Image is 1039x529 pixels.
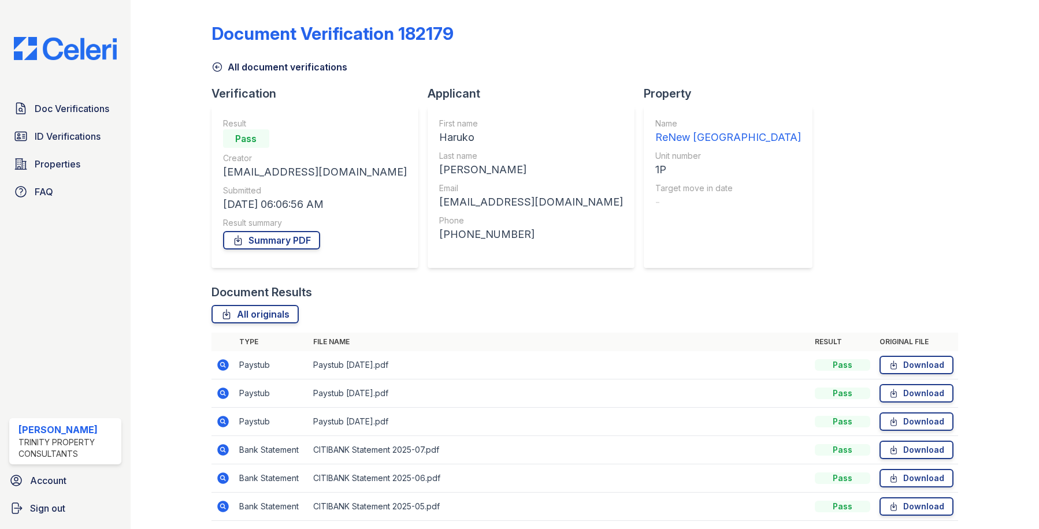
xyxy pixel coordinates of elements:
span: Properties [35,157,80,171]
div: Creator [223,152,407,164]
th: Result [810,333,875,351]
a: All document verifications [211,60,347,74]
div: 1P [655,162,801,178]
td: Paystub [DATE].pdf [309,379,811,408]
div: Name [655,118,801,129]
div: Submitted [223,185,407,196]
span: ID Verifications [35,129,101,143]
a: Properties [9,152,121,176]
div: Pass [815,359,870,371]
div: [PERSON_NAME] [439,162,623,178]
div: ReNew [GEOGRAPHIC_DATA] [655,129,801,146]
div: Pass [223,129,269,148]
div: Document Verification 182179 [211,23,454,44]
div: [EMAIL_ADDRESS][DOMAIN_NAME] [439,194,623,210]
div: [PHONE_NUMBER] [439,226,623,243]
div: Property [644,85,822,102]
a: Download [880,384,953,403]
div: Result [223,118,407,129]
th: Original file [875,333,958,351]
a: FAQ [9,180,121,203]
a: Summary PDF [223,231,320,249]
a: Account [5,469,126,492]
td: Bank Statement [235,464,309,493]
a: Download [880,469,953,487]
td: Bank Statement [235,436,309,464]
span: FAQ [35,185,53,199]
div: - [655,194,801,210]
td: Paystub [DATE].pdf [309,408,811,436]
div: Verification [211,85,428,102]
td: Paystub [235,408,309,436]
td: Paystub [DATE].pdf [309,351,811,379]
div: Applicant [428,85,644,102]
td: CITIBANK Statement 2025-06.pdf [309,464,811,493]
div: [DATE] 06:06:56 AM [223,196,407,213]
div: Unit number [655,150,801,162]
td: CITIBANK Statement 2025-07.pdf [309,436,811,464]
span: Account [30,474,66,487]
a: Name ReNew [GEOGRAPHIC_DATA] [655,118,801,146]
div: Result summary [223,217,407,229]
a: Download [880,497,953,516]
div: Haruko [439,129,623,146]
a: ID Verifications [9,125,121,148]
div: [EMAIL_ADDRESS][DOMAIN_NAME] [223,164,407,180]
img: CE_Logo_Blue-a8612792a0a2168367f1c8372b55b34899dd931a85d93a1a3d3e32e68fde9ad4.png [5,37,126,60]
span: Doc Verifications [35,102,109,116]
a: Download [880,356,953,374]
a: Doc Verifications [9,97,121,120]
div: Document Results [211,284,312,300]
th: Type [235,333,309,351]
td: Paystub [235,379,309,408]
th: File name [309,333,811,351]
a: All originals [211,305,299,323]
a: Sign out [5,497,126,520]
div: [PERSON_NAME] [18,423,117,437]
div: Trinity Property Consultants [18,437,117,460]
td: Paystub [235,351,309,379]
td: Bank Statement [235,493,309,521]
span: Sign out [30,501,65,515]
div: First name [439,118,623,129]
div: Last name [439,150,623,162]
a: Download [880,441,953,459]
div: Target move in date [655,182,801,194]
div: Pass [815,472,870,484]
div: Pass [815,501,870,512]
td: CITIBANK Statement 2025-05.pdf [309,493,811,521]
div: Email [439,182,623,194]
div: Phone [439,215,623,226]
div: Pass [815,416,870,427]
div: Pass [815,444,870,456]
div: Pass [815,388,870,399]
a: Download [880,412,953,431]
